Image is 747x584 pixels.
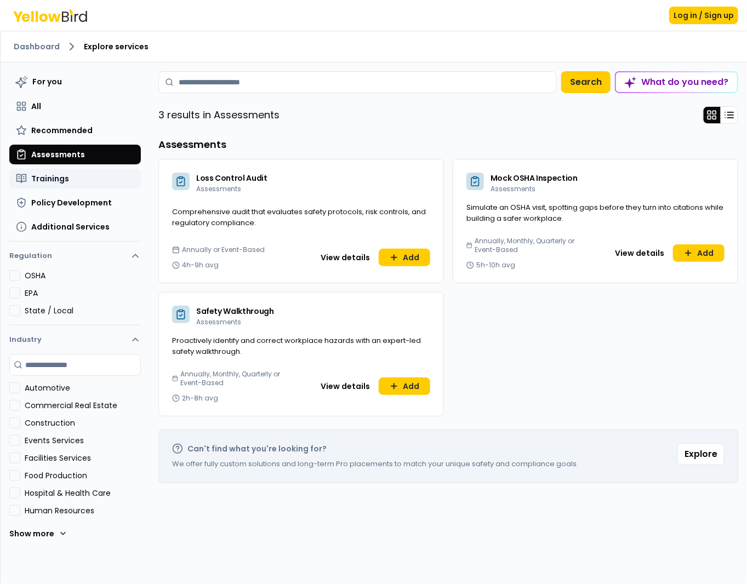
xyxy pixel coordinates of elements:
[31,221,110,232] span: Additional Services
[608,244,671,262] button: View details
[31,173,69,184] span: Trainings
[25,488,141,499] label: Hospital & Health Care
[172,335,421,357] span: Proactively identify and correct workplace hazards with an expert-led safety walkthrough.
[9,96,141,116] button: All
[172,459,578,470] p: We offer fully custom solutions and long-term Pro placements to match your unique safety and comp...
[180,370,296,387] span: Annually, Monthly, Quarterly or Event-Based
[172,207,426,228] span: Comprehensive audit that evaluates safety protocols, risk controls, and regulatory compliance.
[14,41,60,52] a: Dashboard
[158,137,738,152] h3: Assessments
[158,107,280,123] p: 3 results in Assessments
[31,197,112,208] span: Policy Development
[31,125,93,136] span: Recommended
[615,71,738,93] button: What do you need?
[379,249,430,266] button: Add
[9,325,141,354] button: Industry
[196,173,267,184] span: Loss Control Audit
[25,305,141,316] label: State / Local
[9,71,141,92] button: For you
[9,270,141,325] div: Regulation
[9,217,141,237] button: Additional Services
[14,40,734,53] nav: breadcrumb
[379,377,430,395] button: Add
[9,523,67,545] button: Show more
[84,41,149,52] span: Explore services
[314,377,377,395] button: View details
[25,435,141,446] label: Events Services
[9,121,141,140] button: Recommended
[476,261,515,270] span: 5h-10h avg
[491,173,578,184] span: Mock OSHA Inspection
[9,246,141,270] button: Regulation
[25,470,141,481] label: Food Production
[25,505,141,516] label: Human Resources
[9,145,141,164] button: Assessments
[32,76,62,87] span: For you
[187,443,327,454] h2: Can't find what you're looking for?
[196,184,241,193] span: Assessments
[182,245,265,254] span: Annually or Event-Based
[182,394,218,403] span: 2h-8h avg
[196,306,274,317] span: Safety Walkthrough
[475,237,591,254] span: Annually, Monthly, Quarterly or Event-Based
[466,202,723,224] span: Simulate an OSHA visit, spotting gaps before they turn into citations while building a safer work...
[9,193,141,213] button: Policy Development
[561,71,611,93] button: Search
[25,400,141,411] label: Commercial Real Estate
[677,443,725,465] button: Explore
[9,169,141,188] button: Trainings
[182,261,219,270] span: 4h-9h avg
[491,184,535,193] span: Assessments
[25,453,141,463] label: Facilities Services
[25,382,141,393] label: Automotive
[314,249,377,266] button: View details
[673,244,725,262] button: Add
[25,288,141,299] label: EPA
[31,149,85,160] span: Assessments
[616,72,737,92] div: What do you need?
[31,101,41,112] span: All
[669,7,738,24] button: Log in / Sign up
[9,354,141,553] div: Industry
[196,317,241,327] span: Assessments
[25,417,141,428] label: Construction
[25,270,141,281] label: OSHA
